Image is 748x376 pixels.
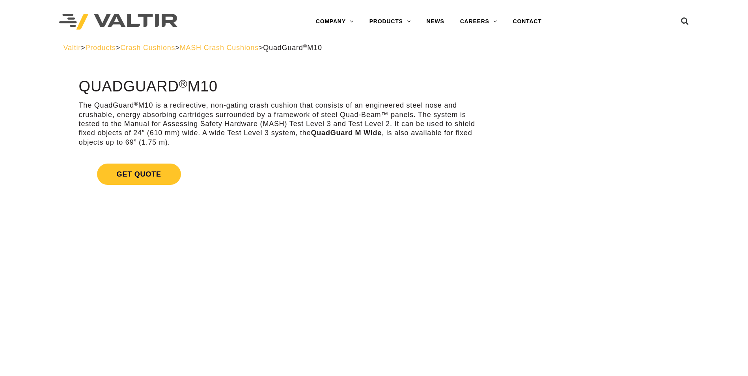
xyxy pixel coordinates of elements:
a: PRODUCTS [362,14,419,30]
a: CAREERS [452,14,505,30]
p: The QuadGuard M10 is a redirective, non-gating crash cushion that consists of an engineered steel... [79,101,479,147]
a: MASH Crash Cushions [180,44,259,52]
div: > > > > [63,43,685,52]
a: CONTACT [505,14,550,30]
a: Products [85,44,116,52]
a: Valtir [63,44,81,52]
a: Get Quote [79,154,479,194]
sup: ® [134,101,138,107]
img: Valtir [59,14,177,30]
span: QuadGuard M10 [263,44,322,52]
span: Get Quote [97,164,181,185]
h1: QuadGuard M10 [79,78,479,95]
sup: ® [179,77,188,90]
sup: ® [303,43,308,49]
strong: QuadGuard M Wide [311,129,382,137]
a: Crash Cushions [120,44,175,52]
a: NEWS [419,14,452,30]
a: COMPANY [308,14,362,30]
